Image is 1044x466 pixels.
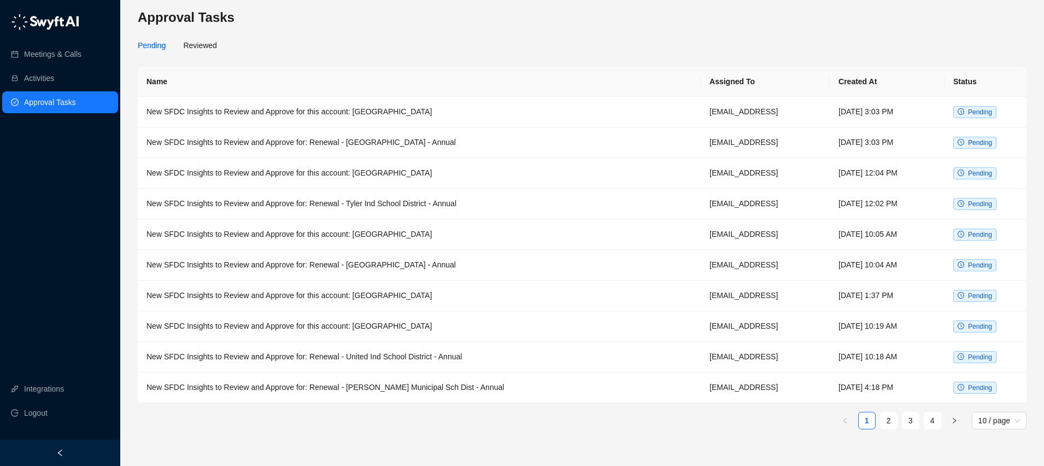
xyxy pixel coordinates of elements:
td: New SFDC Insights to Review and Approve for this account: [GEOGRAPHIC_DATA] [138,219,701,250]
span: clock-circle [958,170,964,176]
td: New SFDC Insights to Review and Approve for: Renewal - [GEOGRAPHIC_DATA] - Annual [138,127,701,158]
div: Reviewed [183,39,216,51]
a: Meetings & Calls [24,43,81,65]
td: [DATE] 10:18 AM [830,342,945,372]
td: [DATE] 10:19 AM [830,311,945,342]
td: [EMAIL_ADDRESS] [701,219,830,250]
span: Pending [968,261,992,269]
button: left [836,412,854,429]
th: Name [138,67,701,97]
th: Status [945,67,1027,97]
td: [EMAIL_ADDRESS] [701,189,830,219]
span: Pending [968,108,992,116]
div: Page Size [972,412,1027,429]
td: [DATE] 12:04 PM [830,158,945,189]
a: Integrations [24,378,64,400]
td: New SFDC Insights to Review and Approve for: Renewal - [GEOGRAPHIC_DATA] - Annual [138,250,701,281]
td: [DATE] 4:18 PM [830,372,945,403]
span: clock-circle [958,231,964,237]
a: 1 [859,412,875,429]
a: Activities [24,67,54,89]
td: [EMAIL_ADDRESS] [701,158,830,189]
td: [EMAIL_ADDRESS] [701,281,830,311]
th: Assigned To [701,67,830,97]
span: clock-circle [958,108,964,115]
td: New SFDC Insights to Review and Approve for: Renewal - [PERSON_NAME] Municipal Sch Dist - Annual [138,372,701,403]
span: left [56,449,64,457]
td: [DATE] 1:37 PM [830,281,945,311]
span: right [951,417,958,424]
span: Pending [968,170,992,177]
li: 4 [924,412,941,429]
span: clock-circle [958,323,964,329]
span: logout [11,409,19,417]
td: New SFDC Insights to Review and Approve for this account: [GEOGRAPHIC_DATA] [138,311,701,342]
li: Previous Page [836,412,854,429]
li: Next Page [946,412,963,429]
td: [DATE] 3:03 PM [830,127,945,158]
td: [EMAIL_ADDRESS] [701,342,830,372]
span: left [842,417,848,424]
td: [DATE] 3:03 PM [830,97,945,127]
a: 3 [902,412,919,429]
span: Pending [968,353,992,361]
span: clock-circle [958,139,964,145]
span: clock-circle [958,200,964,207]
td: New SFDC Insights to Review and Approve for this account: [GEOGRAPHIC_DATA] [138,97,701,127]
span: Pending [968,139,992,147]
th: Created At [830,67,945,97]
td: [DATE] 12:02 PM [830,189,945,219]
span: clock-circle [958,384,964,391]
button: right [946,412,963,429]
td: [EMAIL_ADDRESS] [701,250,830,281]
span: Pending [968,323,992,330]
div: Pending [138,39,166,51]
td: [EMAIL_ADDRESS] [701,97,830,127]
span: clock-circle [958,261,964,268]
td: [EMAIL_ADDRESS] [701,311,830,342]
span: Pending [968,384,992,392]
td: New SFDC Insights to Review and Approve for this account: [GEOGRAPHIC_DATA] [138,281,701,311]
span: Pending [968,231,992,238]
td: [EMAIL_ADDRESS] [701,372,830,403]
td: [DATE] 10:04 AM [830,250,945,281]
h3: Approval Tasks [138,9,1027,26]
td: New SFDC Insights to Review and Approve for this account: [GEOGRAPHIC_DATA] [138,158,701,189]
td: New SFDC Insights to Review and Approve for: Renewal - Tyler Ind School District - Annual [138,189,701,219]
a: 2 [881,412,897,429]
span: clock-circle [958,353,964,360]
span: Logout [24,402,48,424]
li: 3 [902,412,919,429]
li: 1 [858,412,876,429]
span: 10 / page [978,412,1020,429]
span: Pending [968,292,992,300]
a: Approval Tasks [24,91,76,113]
td: [DATE] 10:05 AM [830,219,945,250]
img: logo-05li4sbe.png [11,14,79,30]
span: Pending [968,200,992,208]
a: 4 [924,412,941,429]
td: [EMAIL_ADDRESS] [701,127,830,158]
span: clock-circle [958,292,964,299]
td: New SFDC Insights to Review and Approve for: Renewal - United Ind School District - Annual [138,342,701,372]
li: 2 [880,412,898,429]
